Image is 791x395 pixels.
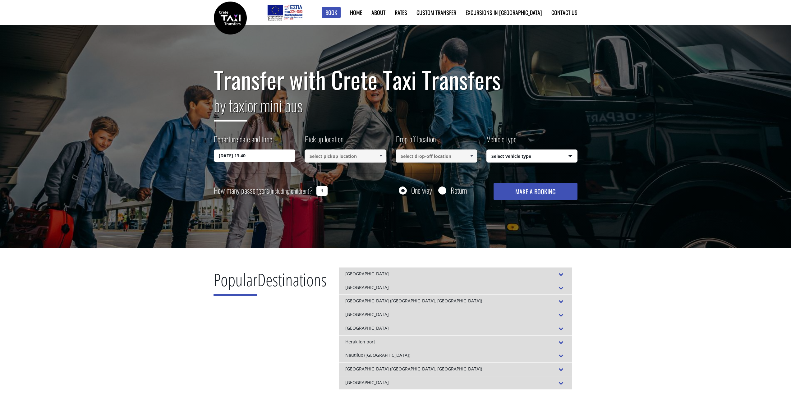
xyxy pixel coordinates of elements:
div: [GEOGRAPHIC_DATA] [339,267,572,281]
label: Return [451,186,467,194]
label: Drop off location [396,134,436,149]
div: Nautilux ([GEOGRAPHIC_DATA]) [339,349,572,362]
span: Select vehicle type [487,150,577,163]
div: [GEOGRAPHIC_DATA] [339,376,572,390]
label: Pick up location [305,134,343,149]
span: by taxi [214,94,247,122]
a: Custom Transfer [416,8,456,16]
a: Contact us [551,8,577,16]
img: e-bannersEUERDF180X90.jpg [266,3,303,22]
img: Crete Taxi Transfers | Safe Taxi Transfer Services from to Heraklion Airport, Chania Airport, Ret... [214,2,247,34]
a: Book [322,7,341,18]
div: [GEOGRAPHIC_DATA] [339,308,572,322]
a: Rates [395,8,407,16]
h1: Transfer with Crete Taxi Transfers [214,67,577,93]
a: Crete Taxi Transfers | Safe Taxi Transfer Services from to Heraklion Airport, Chania Airport, Ret... [214,14,247,21]
label: One way [411,186,432,194]
label: How many passengers ? [214,183,313,198]
a: About [371,8,385,16]
input: Select pickup location [305,149,386,163]
label: Vehicle type [486,134,517,149]
a: Home [350,8,362,16]
small: (including children) [269,186,309,195]
div: [GEOGRAPHIC_DATA] [339,322,572,335]
a: Show All Items [467,149,477,163]
label: Departure date and time [214,134,272,149]
input: Select drop-off location [396,149,477,163]
h2: or mini bus [214,93,577,126]
div: [GEOGRAPHIC_DATA] ([GEOGRAPHIC_DATA], [GEOGRAPHIC_DATA]) [339,294,572,308]
div: Heraklion port [339,335,572,349]
a: Show All Items [375,149,386,163]
div: [GEOGRAPHIC_DATA] ([GEOGRAPHIC_DATA], [GEOGRAPHIC_DATA]) [339,362,572,376]
h2: Destinations [214,267,327,301]
button: MAKE A BOOKING [494,183,577,200]
a: Excursions in [GEOGRAPHIC_DATA] [466,8,542,16]
div: [GEOGRAPHIC_DATA] [339,281,572,295]
span: Popular [214,268,257,296]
